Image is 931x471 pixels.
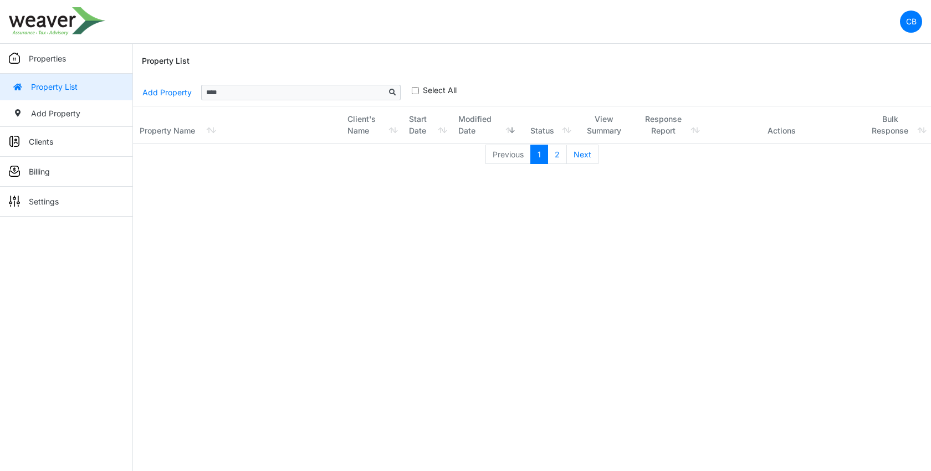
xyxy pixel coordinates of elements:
th: Status: activate to sort column ascending [519,106,576,144]
th: Start Date: activate to sort column ascending [402,106,452,144]
img: sidemenu_client.png [9,136,20,147]
p: Clients [29,136,53,147]
img: sidemenu_properties.png [9,53,20,64]
th: Bulk Response: activate to sort column ascending [860,106,931,144]
p: Settings [29,196,59,207]
th: View Summary [576,106,633,144]
th: Actions [704,106,860,144]
th: Modified Date: activate to sort column ascending [452,106,519,144]
a: 1 [530,145,548,165]
img: sidemenu_billing.png [9,166,20,177]
a: CB [900,11,922,33]
p: Properties [29,53,66,64]
img: spp logo [9,7,106,35]
a: Next [566,145,598,165]
th: Property Name: activate to sort column ascending [133,106,341,144]
a: 2 [548,145,567,165]
p: Billing [29,166,50,177]
h6: Property List [142,57,190,66]
img: sidemenu_settings.png [9,196,20,207]
th: Response Report: activate to sort column ascending [632,106,704,144]
p: CB [906,16,917,27]
th: Client's Name: activate to sort column ascending [341,106,402,144]
input: Sizing example input [201,85,385,100]
a: Add Property [142,83,192,102]
label: Select All [423,84,457,96]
